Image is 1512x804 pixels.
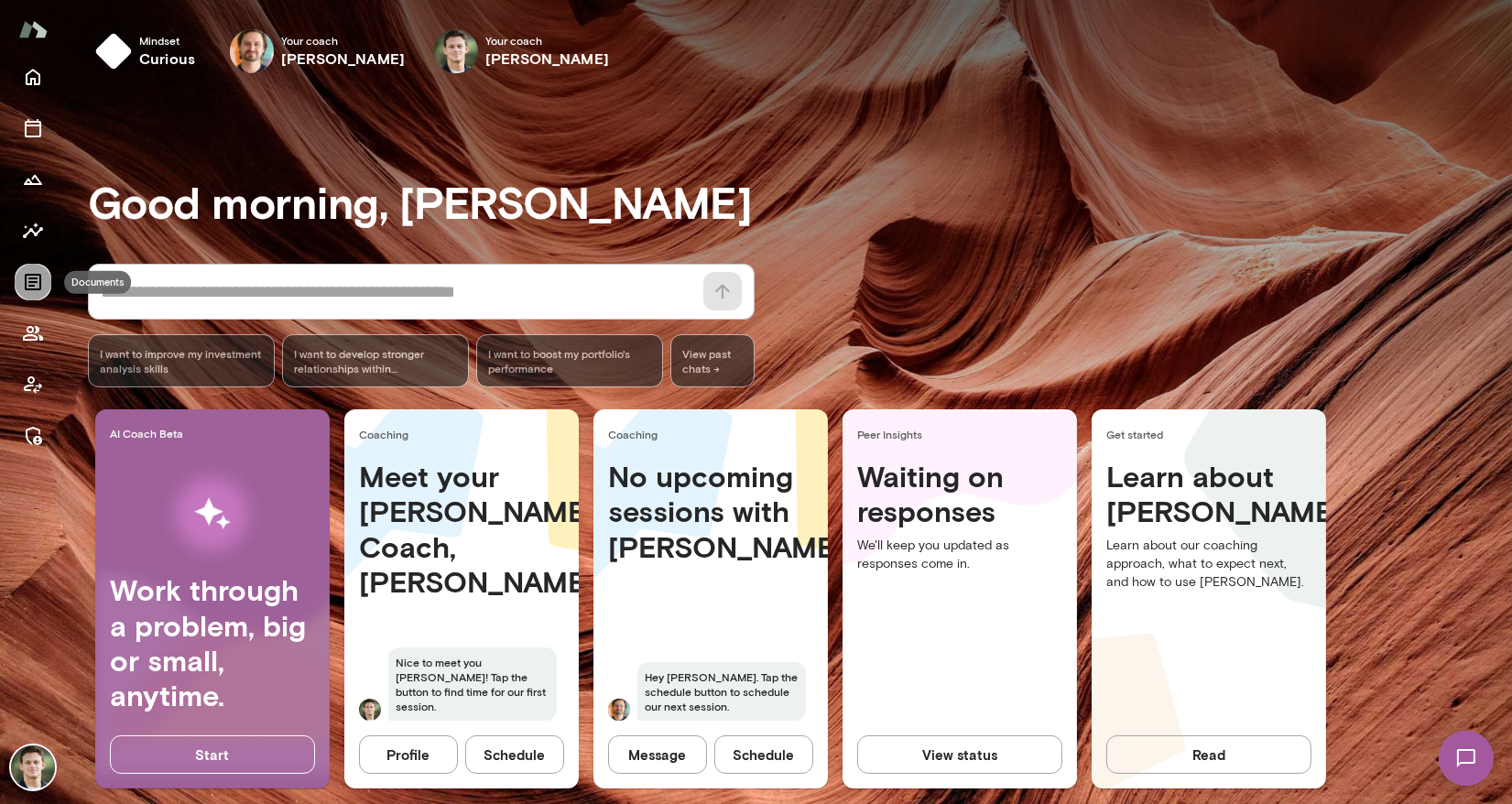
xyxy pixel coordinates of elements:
[857,537,1062,573] p: We'll keep you updated as responses come in.
[1106,537,1311,592] p: Learn about our coaching approach, what to expect next, and how to use [PERSON_NAME].
[139,33,195,48] span: Mindset
[714,735,813,774] button: Schedule
[388,647,557,721] span: Nice to meet you [PERSON_NAME]! Tap the button to find time for our first session.
[64,271,131,294] div: Documents
[15,264,51,300] button: Documents
[281,33,405,48] span: Your coach
[608,735,707,774] button: Message
[131,456,294,572] img: AI Workflows
[359,699,381,721] img: Alex Marcus Marcus
[857,459,1062,529] h4: Waiting on responses
[281,48,405,70] h6: [PERSON_NAME]
[100,346,263,375] span: I want to improve my investment analysis skills
[670,334,755,387] span: View past chats ->
[1106,735,1311,774] button: Read
[485,33,609,48] span: Your coach
[359,427,571,441] span: Coaching
[110,426,322,440] span: AI Coach Beta
[11,745,55,789] img: Alex Marcus
[476,334,663,387] div: I want to boost my portfolio's performance
[488,346,651,375] span: I want to boost my portfolio's performance
[608,459,813,564] h4: No upcoming sessions with [PERSON_NAME]
[15,366,51,403] button: Coach app
[857,427,1070,441] span: Peer Insights
[294,346,457,375] span: I want to develop stronger relationships within [PERSON_NAME]
[110,735,315,774] button: Start
[230,29,274,73] img: Jacob Zukerman
[434,29,478,73] img: Alex Marcus
[15,110,51,147] button: Sessions
[139,48,195,70] h6: curious
[88,22,210,81] button: Mindsetcurious
[110,572,315,713] h4: Work through a problem, big or small, anytime.
[88,334,275,387] div: I want to improve my investment analysis skills
[637,662,806,721] span: Hey [PERSON_NAME]. Tap the schedule button to schedule our next session.
[95,33,132,70] img: mindset
[359,735,458,774] button: Profile
[359,459,564,600] h4: Meet your [PERSON_NAME] Coach, [PERSON_NAME]
[15,59,51,95] button: Home
[1106,427,1319,441] span: Get started
[15,418,51,454] button: Manage
[88,176,1512,227] h3: Good morning, [PERSON_NAME]
[15,315,51,352] button: Members
[282,334,469,387] div: I want to develop stronger relationships within [PERSON_NAME]
[15,212,51,249] button: Insights
[608,427,821,441] span: Coaching
[608,699,630,721] img: Jacob Zukerman Zukerman
[857,735,1062,774] button: View status
[421,22,622,81] div: Alex MarcusYour coach[PERSON_NAME]
[1106,459,1311,529] h4: Learn about [PERSON_NAME]
[217,22,418,81] div: Jacob ZukermanYour coach[PERSON_NAME]
[15,161,51,198] button: Growth Plan
[465,735,564,774] button: Schedule
[485,48,609,70] h6: [PERSON_NAME]
[18,12,48,47] img: Mento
